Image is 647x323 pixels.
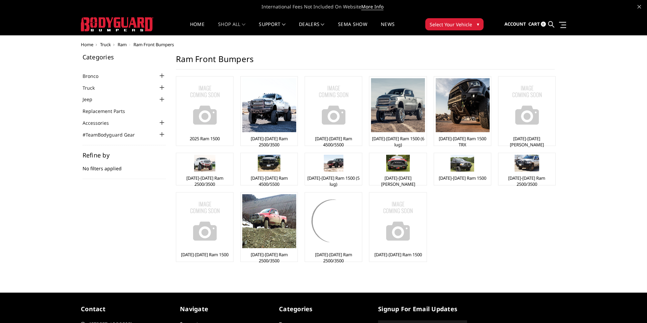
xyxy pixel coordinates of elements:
[338,22,367,35] a: SEMA Show
[371,136,425,148] a: [DATE]-[DATE] Ram 1500 (6 lug)
[178,175,232,187] a: [DATE]-[DATE] Ram 2500/3500
[378,304,467,314] h5: signup for email updates
[178,78,232,132] a: No Image
[425,18,484,30] button: Select Your Vehicle
[83,152,166,179] div: No filters applied
[181,252,228,258] a: [DATE]-[DATE] Ram 1500
[242,252,296,264] a: [DATE]-[DATE] Ram 2500/3500
[178,78,232,132] img: No Image
[500,136,554,148] a: [DATE]-[DATE] [PERSON_NAME]
[133,41,174,48] span: Ram Front Bumpers
[178,194,232,248] a: No Image
[541,22,546,27] span: 0
[307,78,361,132] img: No Image
[436,136,489,148] a: [DATE]-[DATE] Ram 1500 TRX
[178,194,232,248] img: No Image
[504,15,526,33] a: Account
[81,304,170,314] h5: contact
[83,72,107,80] a: Bronco
[381,22,395,35] a: News
[279,304,368,314] h5: Categories
[259,22,285,35] a: Support
[504,21,526,27] span: Account
[371,194,425,248] a: No Image
[307,252,360,264] a: [DATE]-[DATE] Ram 2500/3500
[180,304,269,314] h5: Navigate
[118,41,127,48] a: Ram
[528,15,546,33] a: Cart 0
[242,136,296,148] a: [DATE]-[DATE] Ram 2500/3500
[307,175,360,187] a: [DATE]-[DATE] Ram 1500 (5 lug)
[500,175,554,187] a: [DATE]-[DATE] Ram 2500/3500
[100,41,111,48] a: Truck
[218,22,245,35] a: shop all
[83,84,103,91] a: Truck
[500,78,554,132] img: No Image
[83,96,101,103] a: Jeep
[299,22,325,35] a: Dealers
[430,21,472,28] span: Select Your Vehicle
[242,175,296,187] a: [DATE]-[DATE] Ram 4500/5500
[83,131,143,138] a: #TeamBodyguard Gear
[83,119,117,126] a: Accessories
[83,54,166,60] h5: Categories
[83,108,133,115] a: Replacement Parts
[190,136,220,142] a: 2025 Ram 1500
[439,175,486,181] a: [DATE]-[DATE] Ram 1500
[190,22,205,35] a: Home
[371,175,425,187] a: [DATE]-[DATE] [PERSON_NAME]
[528,21,540,27] span: Cart
[307,136,360,148] a: [DATE]-[DATE] Ram 4500/5500
[176,54,555,69] h1: Ram Front Bumpers
[374,252,422,258] a: [DATE]-[DATE] Ram 1500
[81,41,93,48] a: Home
[81,17,153,31] img: BODYGUARD BUMPERS
[371,194,425,248] img: No Image
[361,3,383,10] a: More Info
[477,21,479,28] span: ▾
[83,152,166,158] h5: Refine by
